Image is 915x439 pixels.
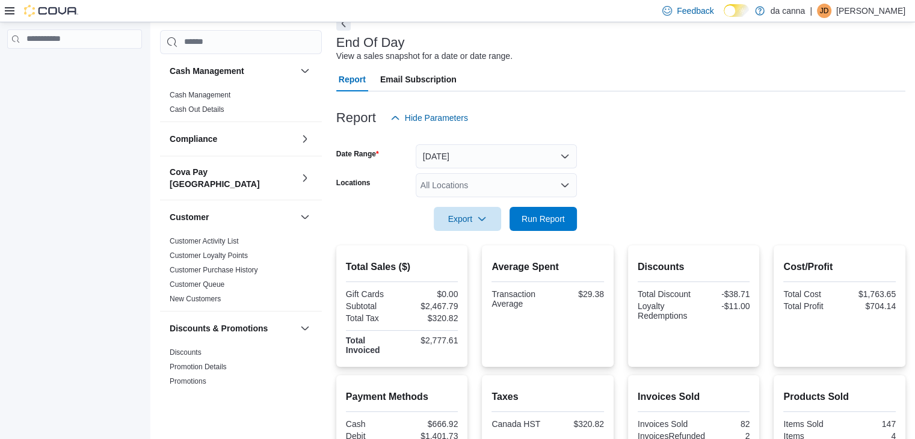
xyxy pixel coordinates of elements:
h3: Cash Management [170,65,244,77]
span: Cash Management [170,90,230,100]
button: Discounts & Promotions [170,322,295,334]
div: Total Discount [638,289,691,299]
div: Total Profit [783,301,837,311]
img: Cova [24,5,78,17]
button: Discounts & Promotions [298,321,312,336]
div: Transaction Average [491,289,545,309]
div: -$11.00 [696,301,750,311]
div: Cash [346,419,399,429]
div: $320.82 [550,419,604,429]
div: Subtotal [346,301,399,311]
a: Promotion Details [170,363,227,371]
h2: Payment Methods [346,390,458,404]
p: [PERSON_NAME] [836,4,905,18]
p: | [810,4,812,18]
span: New Customers [170,294,221,304]
label: Locations [336,178,371,188]
div: View a sales snapshot for a date or date range. [336,50,513,63]
div: -$38.71 [696,289,750,299]
div: $2,777.61 [404,336,458,345]
div: $0.00 [404,289,458,299]
button: Cash Management [170,65,295,77]
span: Promotion Details [170,362,227,372]
button: Export [434,207,501,231]
span: Hide Parameters [405,112,468,124]
div: $1,763.65 [842,289,896,299]
h3: Report [336,111,376,125]
button: Cova Pay [GEOGRAPHIC_DATA] [298,171,312,185]
h3: Discounts & Promotions [170,322,268,334]
div: Loyalty Redemptions [638,301,691,321]
input: Dark Mode [724,4,749,17]
div: Total Cost [783,289,837,299]
h2: Total Sales ($) [346,260,458,274]
label: Date Range [336,149,379,159]
div: Gift Cards [346,289,399,299]
div: Items Sold [783,419,837,429]
button: Customer [298,210,312,224]
button: Next [336,16,351,31]
div: Canada HST [491,419,545,429]
div: 147 [842,419,896,429]
a: Customer Loyalty Points [170,251,248,260]
h2: Discounts [638,260,750,274]
a: Customer Activity List [170,237,239,245]
a: New Customers [170,295,221,303]
div: $29.38 [550,289,604,299]
span: Customer Loyalty Points [170,251,248,260]
span: Feedback [677,5,713,17]
h2: Products Sold [783,390,896,404]
button: Open list of options [560,180,570,190]
h2: Cost/Profit [783,260,896,274]
div: Invoices Sold [638,419,691,429]
div: Discounts & Promotions [160,345,322,393]
button: Customer [170,211,295,223]
h3: Customer [170,211,209,223]
button: [DATE] [416,144,577,168]
div: Jp Ding [817,4,831,18]
span: Email Subscription [380,67,457,91]
span: Run Report [522,213,565,225]
span: Customer Purchase History [170,265,258,275]
div: $2,467.79 [404,301,458,311]
h2: Taxes [491,390,604,404]
h3: End Of Day [336,35,405,50]
div: $320.82 [404,313,458,323]
a: Customer Queue [170,280,224,289]
span: Report [339,67,366,91]
nav: Complex example [7,51,142,80]
button: Compliance [298,132,312,146]
strong: Total Invoiced [346,336,380,355]
p: da canna [771,4,806,18]
button: Run Report [510,207,577,231]
span: Export [441,207,494,231]
div: $666.92 [404,419,458,429]
button: Cova Pay [GEOGRAPHIC_DATA] [170,166,295,190]
a: Discounts [170,348,202,357]
span: JD [820,4,829,18]
a: Cash Management [170,91,230,99]
h3: Compliance [170,133,217,145]
div: Cash Management [160,88,322,121]
a: Promotions [170,377,206,385]
div: Total Tax [346,313,399,323]
button: Compliance [170,133,295,145]
div: $704.14 [842,301,896,311]
h2: Average Spent [491,260,604,274]
div: 82 [696,419,750,429]
button: Hide Parameters [386,106,473,130]
h2: Invoices Sold [638,390,750,404]
div: Customer [160,234,322,311]
a: Customer Purchase History [170,266,258,274]
a: Cash Out Details [170,105,224,114]
button: Cash Management [298,64,312,78]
